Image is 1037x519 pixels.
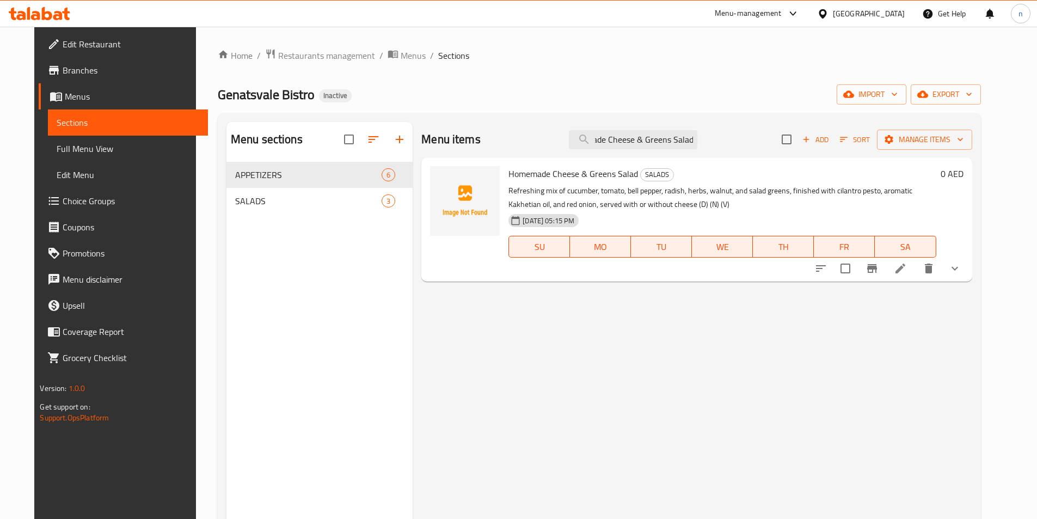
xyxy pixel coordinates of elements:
span: Grocery Checklist [63,351,199,364]
span: 3 [382,196,395,206]
button: import [837,84,906,105]
a: Restaurants management [265,48,375,63]
div: Inactive [319,89,352,102]
button: Sort [837,131,873,148]
span: Select to update [834,257,857,280]
div: items [382,194,395,207]
h2: Menu sections [231,131,303,148]
span: Full Menu View [57,142,199,155]
a: Coverage Report [39,319,207,345]
a: Edit Restaurant [39,31,207,57]
a: Menus [39,83,207,109]
p: Refreshing mix of cucumber, tomato, bell pepper, radish, herbs, walnut, and salad greens, finishe... [508,184,936,211]
button: export [911,84,981,105]
a: Choice Groups [39,188,207,214]
span: Coverage Report [63,325,199,338]
nav: breadcrumb [218,48,981,63]
button: Branch-specific-item [859,255,885,282]
span: Sort sections [360,126,386,152]
span: Promotions [63,247,199,260]
a: Full Menu View [48,136,207,162]
div: APPETIZERS6 [226,162,413,188]
span: Inactive [319,91,352,100]
span: TH [757,239,809,255]
div: items [382,168,395,181]
a: Support.OpsPlatform [40,411,109,425]
span: Version: [40,381,66,395]
a: Sections [48,109,207,136]
button: sort-choices [808,255,834,282]
span: Menus [65,90,199,103]
a: Grocery Checklist [39,345,207,371]
a: Upsell [39,292,207,319]
a: Edit Menu [48,162,207,188]
li: / [379,49,383,62]
button: WE [692,236,753,258]
button: MO [570,236,631,258]
span: Homemade Cheese & Greens Salad [508,166,638,182]
span: FR [818,239,870,255]
span: Add item [798,131,833,148]
span: Menus [401,49,426,62]
span: SU [513,239,566,255]
span: Add [801,133,830,146]
input: search [569,130,697,149]
span: MO [574,239,627,255]
span: SALADS [641,168,673,181]
h2: Menu items [421,131,481,148]
span: APPETIZERS [235,168,382,181]
span: [DATE] 05:15 PM [518,216,579,226]
span: Branches [63,64,199,77]
span: SA [879,239,931,255]
span: 1.0.0 [69,381,85,395]
span: SALADS [235,194,382,207]
span: Upsell [63,299,199,312]
button: SA [875,236,936,258]
span: export [919,88,972,101]
span: WE [696,239,748,255]
button: TU [631,236,692,258]
div: SALADS [640,168,674,181]
button: Add [798,131,833,148]
span: Manage items [886,133,964,146]
span: import [845,88,898,101]
span: Menu disclaimer [63,273,199,286]
div: [GEOGRAPHIC_DATA] [833,8,905,20]
a: Home [218,49,253,62]
button: Manage items [877,130,972,150]
div: SALADS3 [226,188,413,214]
span: Select section [775,128,798,151]
button: delete [916,255,942,282]
span: n [1018,8,1023,20]
img: Homemade Cheese & Greens Salad [430,166,500,236]
span: TU [635,239,688,255]
button: SU [508,236,570,258]
button: TH [753,236,814,258]
span: Coupons [63,221,199,234]
a: Branches [39,57,207,83]
a: Menus [388,48,426,63]
nav: Menu sections [226,157,413,218]
a: Promotions [39,240,207,266]
a: Menu disclaimer [39,266,207,292]
span: Restaurants management [278,49,375,62]
a: Edit menu item [894,262,907,275]
li: / [430,49,434,62]
h6: 0 AED [941,166,964,181]
span: Edit Menu [57,168,199,181]
button: Add section [386,126,413,152]
span: Genatsvale Bistro [218,82,315,107]
li: / [257,49,261,62]
button: FR [814,236,875,258]
button: show more [942,255,968,282]
span: Select all sections [338,128,360,151]
span: Choice Groups [63,194,199,207]
span: Get support on: [40,400,90,414]
span: Sections [438,49,469,62]
span: Sort items [833,131,877,148]
svg: Show Choices [948,262,961,275]
a: Coupons [39,214,207,240]
div: Menu-management [715,7,782,20]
